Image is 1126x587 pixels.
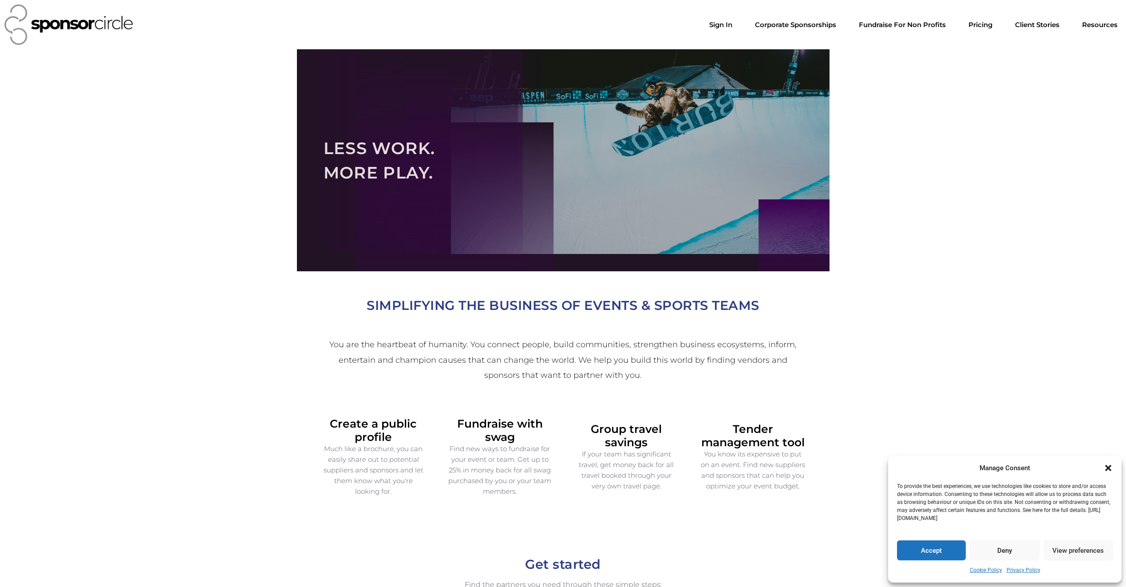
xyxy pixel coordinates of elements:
nav: Menu [702,16,1125,34]
h2: SIMPLIFYING THE BUSINESS OF EVENTS & SPORTS TEAMS [315,294,812,316]
h2: Get started [315,553,812,575]
button: Accept [897,540,966,560]
span: Fundraise with swag [457,417,543,444]
p: Much like a brochure, you can easily share out to potential suppliers and sponsors and let them k... [321,444,426,497]
h2: LESS WORK. MORE PLAY. [324,136,803,185]
span: Group travel savings [591,422,662,449]
a: Privacy Policy [1007,565,1040,576]
a: Pricing [961,16,1000,34]
button: Deny [970,540,1039,560]
div: Manage Consent [980,463,1030,474]
p: To provide the best experiences, we use technologies like cookies to store and/or access device i... [897,482,1112,522]
a: Corporate SponsorshipsMenu Toggle [748,16,843,34]
p: You know its expensive to put on an event. Find new suppliers and sponsors that can help you opti... [701,449,805,492]
button: View preferences [1044,540,1113,560]
div: Close dialogue [1104,464,1113,472]
h2: You are the heartbeat of humanity. You connect people, build communities, strengthen business eco... [327,337,800,383]
img: Sponsor Circle logo [4,4,133,45]
a: Client Stories [1008,16,1067,34]
span: Create a public profile [330,417,417,444]
p: If your team has significant travel, get money back for all travel booked through your very own t... [574,449,679,492]
a: Sign In [702,16,739,34]
a: Resources [1075,16,1125,34]
p: Find new ways to fundraise for your event or team. Get up to 25% in money back for all swag purch... [448,444,552,497]
a: Cookie Policy [970,565,1002,576]
a: Fundraise For Non ProfitsMenu Toggle [852,16,953,34]
span: Tender management tool [701,422,805,449]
